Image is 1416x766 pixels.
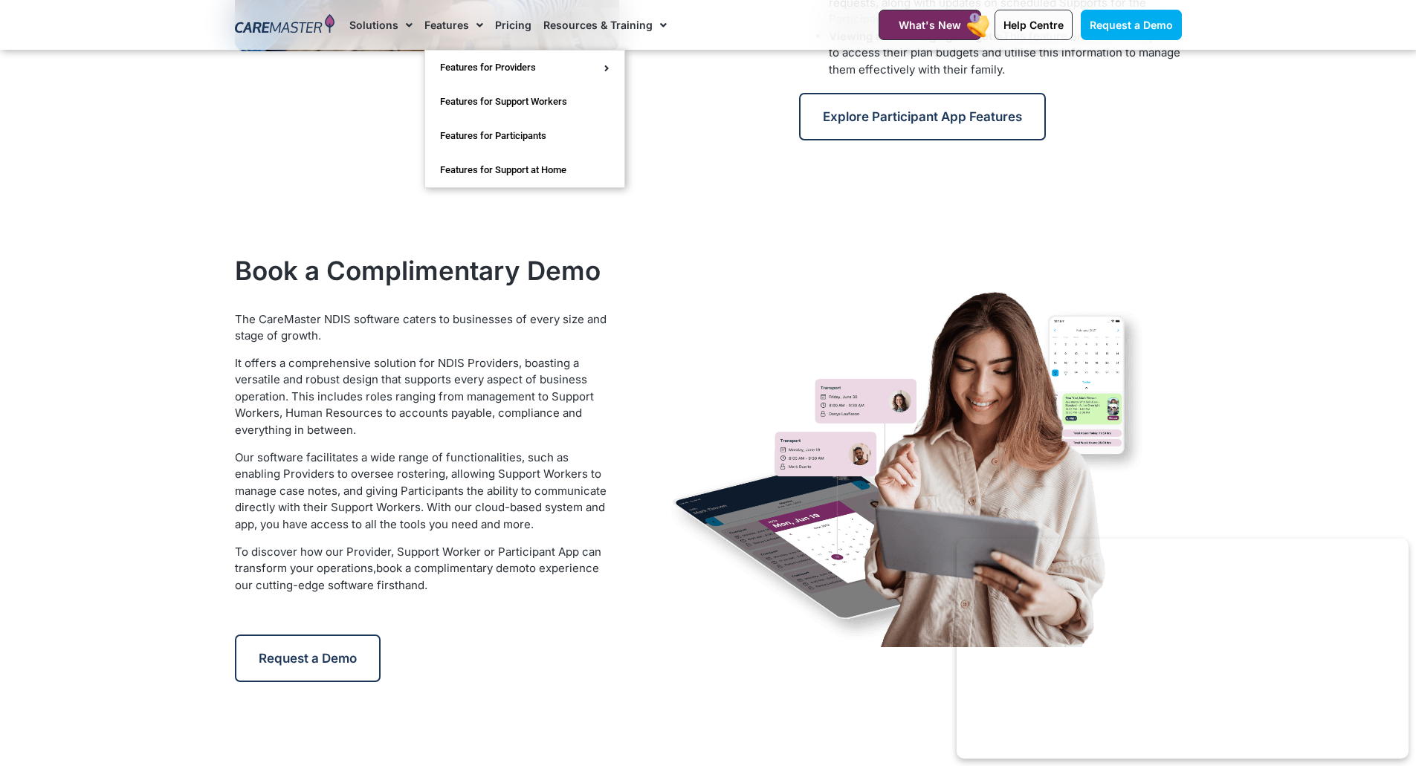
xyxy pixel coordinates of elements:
[235,561,599,592] span: to experience our cutting-edge software firsthand.
[829,29,1180,77] span: This feature enables Participants to access their plan budgets and utilise this information to ma...
[259,651,357,666] span: Request a Demo
[235,545,601,576] span: To discover how our Provider, Support Worker or Participant App can transform your operations,
[425,85,624,119] a: Features for Support Workers
[235,14,335,36] img: CareMaster Logo
[799,93,1046,140] a: Explore Participant App Features
[1003,19,1064,31] span: Help Centre
[235,255,617,286] h2: Book a Complimentary Demo
[995,10,1073,40] a: Help Centre
[424,50,625,188] ul: Features
[235,356,594,437] span: It offers a comprehensive solution for NDIS Providers, boasting a versatile and robust design tha...
[235,634,381,682] a: Request a Demo
[1090,19,1173,31] span: Request a Demo
[235,312,607,343] span: The CareMaster NDIS software caters to businesses of every size and stage of growth.
[823,109,1022,124] span: Explore Participant App Features
[879,10,981,40] a: What's New
[425,119,624,153] a: Features for Participants
[957,539,1409,759] iframe: Popup CTA
[425,153,624,187] a: Features for Support at Home
[376,561,526,575] a: book a complimentary demo
[1081,10,1182,40] a: Request a Demo
[899,19,961,31] span: What's New
[425,51,624,85] a: Features for Providers
[235,450,607,531] span: Our software facilitates a wide range of functionalities, such as enabling Providers to oversee r...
